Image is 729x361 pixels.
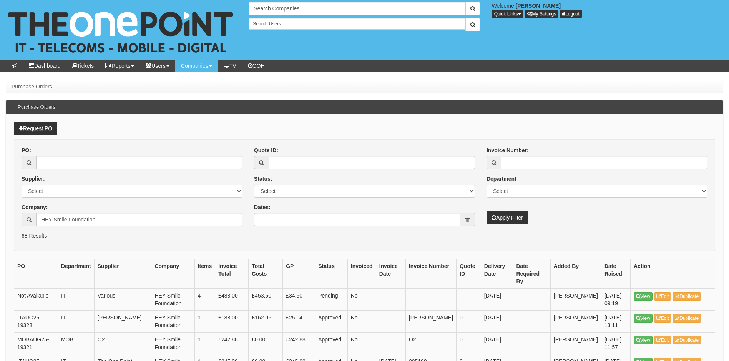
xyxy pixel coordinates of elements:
[151,259,194,289] th: Company
[315,259,348,289] th: Status
[492,10,523,18] button: Quick Links
[94,259,151,289] th: Supplier
[249,311,283,333] td: £162.96
[249,18,465,30] input: Search Users
[194,259,215,289] th: Items
[457,259,481,289] th: Quote ID
[100,60,140,72] a: Reports
[22,146,31,154] label: PO:
[249,333,283,354] td: £0.00
[347,259,376,289] th: Invoiced
[283,289,315,311] td: £34.50
[347,311,376,333] td: No
[315,333,348,354] td: Approved
[94,289,151,311] td: Various
[487,211,528,224] button: Apply Filter
[58,311,94,333] td: IT
[457,333,481,354] td: 0
[215,289,249,311] td: £488.00
[481,289,513,311] td: [DATE]
[254,203,271,211] label: Dates:
[601,289,630,311] td: [DATE] 09:19
[654,336,671,344] a: Edit
[14,311,58,333] td: ITAUG25-19323
[175,60,218,72] a: Companies
[94,311,151,333] td: [PERSON_NAME]
[347,289,376,311] td: No
[315,289,348,311] td: Pending
[405,311,456,333] td: [PERSON_NAME]
[58,333,94,354] td: MOB
[249,289,283,311] td: £453.50
[249,259,283,289] th: Total Costs
[215,259,249,289] th: Invoice Total
[22,203,48,211] label: Company:
[634,314,653,323] a: View
[12,83,52,90] li: Purchase Orders
[631,259,715,289] th: Action
[550,333,601,354] td: [PERSON_NAME]
[315,311,348,333] td: Approved
[14,122,57,135] a: Request PO
[194,311,215,333] td: 1
[151,333,194,354] td: HEY Smile Foundation
[283,333,315,354] td: £242.88
[14,259,58,289] th: PO
[673,336,701,344] a: Duplicate
[550,259,601,289] th: Added By
[347,333,376,354] td: No
[481,311,513,333] td: [DATE]
[14,101,59,114] h3: Purchase Orders
[58,259,94,289] th: Department
[550,289,601,311] td: [PERSON_NAME]
[673,314,701,323] a: Duplicate
[673,292,701,301] a: Duplicate
[405,259,456,289] th: Invoice Number
[249,2,465,15] input: Search Companies
[601,333,630,354] td: [DATE] 11:57
[486,2,729,18] div: Welcome,
[550,311,601,333] td: [PERSON_NAME]
[654,314,671,323] a: Edit
[481,259,513,289] th: Delivery Date
[58,289,94,311] td: IT
[601,259,630,289] th: Date Raised
[283,259,315,289] th: GP
[94,333,151,354] td: O2
[215,311,249,333] td: £188.00
[14,289,58,311] td: Not Available
[516,3,561,9] b: [PERSON_NAME]
[151,311,194,333] td: HEY Smile Foundation
[560,10,582,18] a: Logout
[654,292,671,301] a: Edit
[254,146,278,154] label: Quote ID:
[634,336,653,344] a: View
[283,311,315,333] td: £25.04
[254,175,272,183] label: Status:
[242,60,271,72] a: OOH
[487,175,516,183] label: Department
[215,333,249,354] td: £242.88
[66,60,100,72] a: Tickets
[218,60,242,72] a: TV
[634,292,653,301] a: View
[22,232,707,240] p: 68 Results
[23,60,66,72] a: Dashboard
[194,289,215,311] td: 4
[601,311,630,333] td: [DATE] 13:11
[376,259,405,289] th: Invoice Date
[525,10,559,18] a: My Settings
[14,333,58,354] td: MOBAUG25-19321
[457,311,481,333] td: 0
[405,333,456,354] td: O2
[513,259,550,289] th: Date Required By
[22,175,45,183] label: Supplier:
[140,60,175,72] a: Users
[194,333,215,354] td: 1
[151,289,194,311] td: HEY Smile Foundation
[481,333,513,354] td: [DATE]
[487,146,529,154] label: Invoice Number:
